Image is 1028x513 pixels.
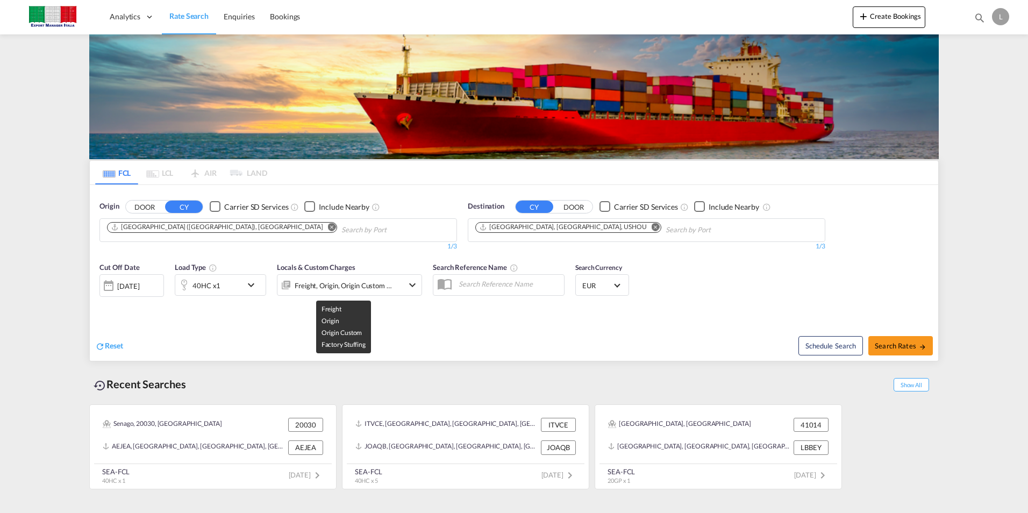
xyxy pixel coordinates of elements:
[111,223,323,232] div: Genova (Genoa), ITGOA
[277,274,422,296] div: Freight Origin Origin Custom Factory Stuffingicon-chevron-down
[762,203,771,211] md-icon: Unchecked: Ignores neighbouring ports when fetching rates.Checked : Includes neighbouring ports w...
[290,203,299,211] md-icon: Unchecked: Search for CY (Container Yard) services for all selected carriers.Checked : Search for...
[355,418,538,432] div: ITVCE, Venezia, Italy, Southern Europe, Europe
[192,278,220,293] div: 40HC x1
[295,278,392,293] div: Freight Origin Origin Custom Factory Stuffing
[582,281,612,290] span: EUR
[555,201,592,213] button: DOOR
[468,201,504,212] span: Destination
[288,440,323,454] div: AEJEA
[117,281,139,291] div: [DATE]
[853,6,925,28] button: icon-plus 400-fgCreate Bookings
[95,341,105,351] md-icon: icon-refresh
[868,336,933,355] button: Search Ratesicon-arrow-right
[694,201,759,212] md-checkbox: Checkbox No Ink
[355,440,538,454] div: JOAQB, Aqaba, Jordan, Levante, Middle East
[614,202,678,212] div: Carrier SD Services
[89,372,190,396] div: Recent Searches
[608,440,791,454] div: LBBEY, Beirut, Lebanon, Levante, Middle East
[16,5,89,29] img: 51022700b14f11efa3148557e262d94e.jpg
[992,8,1009,25] div: L
[575,263,622,272] span: Search Currency
[798,336,863,355] button: Note: By default Schedule search will only considerorigin ports, destination ports and cut off da...
[99,274,164,297] div: [DATE]
[595,404,842,489] recent-search-card: [GEOGRAPHIC_DATA], [GEOGRAPHIC_DATA] 41014[GEOGRAPHIC_DATA], [GEOGRAPHIC_DATA], [GEOGRAPHIC_DATA]...
[169,11,209,20] span: Rate Search
[468,242,825,251] div: 1/3
[311,469,324,482] md-icon: icon-chevron-right
[209,263,217,272] md-icon: icon-information-outline
[974,12,986,24] md-icon: icon-magnify
[541,471,576,479] span: [DATE]
[94,379,106,392] md-icon: icon-backup-restore
[794,418,829,432] div: 41014
[270,12,300,21] span: Bookings
[794,471,829,479] span: [DATE]
[322,305,366,348] span: Freight Origin Origin Custom Factory Stuffing
[99,263,140,272] span: Cut Off Date
[894,378,929,391] span: Show All
[320,223,337,233] button: Remove
[224,12,255,21] span: Enquiries
[165,201,203,213] button: CY
[103,418,222,432] div: Senago, 20030, Europe
[175,274,266,296] div: 40HC x1icon-chevron-down
[541,440,576,454] div: JOAQB
[666,222,768,239] input: Chips input.
[105,341,123,350] span: Reset
[516,201,553,213] button: CY
[645,223,661,233] button: Remove
[245,279,263,291] md-icon: icon-chevron-down
[794,440,829,454] div: LBBEY
[974,12,986,28] div: icon-magnify
[103,440,285,454] div: AEJEA, Jebel Ali, United Arab Emirates, Middle East, Middle East
[102,467,130,476] div: SEA-FCL
[99,242,457,251] div: 1/3
[479,223,647,232] div: Houston, TX, USHOU
[175,263,217,272] span: Load Type
[541,418,576,432] div: ITVCE
[816,469,829,482] md-icon: icon-chevron-right
[342,404,589,489] recent-search-card: ITVCE, [GEOGRAPHIC_DATA], [GEOGRAPHIC_DATA], [GEOGRAPHIC_DATA], [GEOGRAPHIC_DATA] ITVCEJOAQB, [GE...
[406,279,419,291] md-icon: icon-chevron-down
[277,263,355,272] span: Locals & Custom Charges
[319,202,369,212] div: Include Nearby
[608,477,630,484] span: 20GP x 1
[105,219,448,239] md-chips-wrap: Chips container. Use arrow keys to select chips.
[99,201,119,212] span: Origin
[126,201,163,213] button: DOOR
[95,161,267,184] md-pagination-wrapper: Use the left and right arrow keys to navigate between tabs
[110,11,140,22] span: Analytics
[599,201,678,212] md-checkbox: Checkbox No Ink
[474,219,772,239] md-chips-wrap: Chips container. Use arrow keys to select chips.
[479,223,649,232] div: Press delete to remove this chip.
[95,161,138,184] md-tab-item: FCL
[857,10,870,23] md-icon: icon-plus 400-fg
[102,477,125,484] span: 40HC x 1
[341,222,444,239] input: Chips input.
[875,341,926,350] span: Search Rates
[608,418,751,432] div: Castelvetro Di Modena, 41014, Europe
[581,277,623,293] md-select: Select Currency: € EUREuro
[608,467,635,476] div: SEA-FCL
[372,203,380,211] md-icon: Unchecked: Ignores neighbouring ports when fetching rates.Checked : Includes neighbouring ports w...
[510,263,518,272] md-icon: Your search will be saved by the below given name
[563,469,576,482] md-icon: icon-chevron-right
[355,467,382,476] div: SEA-FCL
[919,343,926,351] md-icon: icon-arrow-right
[453,276,564,292] input: Search Reference Name
[111,223,325,232] div: Press delete to remove this chip.
[224,202,288,212] div: Carrier SD Services
[680,203,689,211] md-icon: Unchecked: Search for CY (Container Yard) services for all selected carriers.Checked : Search for...
[289,471,324,479] span: [DATE]
[433,263,518,272] span: Search Reference Name
[89,34,939,159] img: LCL+%26+FCL+BACKGROUND.png
[304,201,369,212] md-checkbox: Checkbox No Ink
[355,477,378,484] span: 40HC x 5
[288,418,323,432] div: 20030
[90,185,938,361] div: OriginDOOR CY Checkbox No InkUnchecked: Search for CY (Container Yard) services for all selected ...
[95,340,123,352] div: icon-refreshReset
[210,201,288,212] md-checkbox: Checkbox No Ink
[709,202,759,212] div: Include Nearby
